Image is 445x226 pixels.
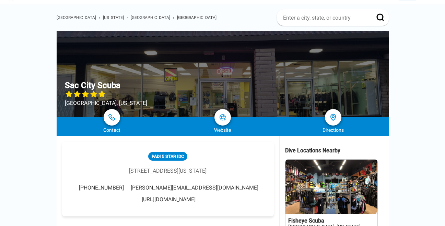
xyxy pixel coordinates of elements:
span: [PERSON_NAME][EMAIL_ADDRESS][DOMAIN_NAME] [131,184,258,191]
div: Contact [57,127,167,133]
div: PADI 5 Star IDC [148,152,187,161]
input: Enter a city, state, or country [282,14,367,21]
span: [PHONE_NUMBER] [79,184,124,191]
div: [STREET_ADDRESS][US_STATE] [129,168,207,174]
div: Directions [278,127,389,133]
a: [US_STATE] [103,15,124,20]
span: › [173,15,174,20]
a: directions [325,109,341,126]
a: [GEOGRAPHIC_DATA] [57,15,96,20]
span: › [127,15,128,20]
h1: Sac City Scuba [65,80,120,90]
a: [URL][DOMAIN_NAME] [142,196,196,203]
a: map [214,109,231,126]
span: › [99,15,100,20]
img: map [219,114,226,121]
img: phone [108,114,115,121]
a: [GEOGRAPHIC_DATA] [177,15,216,20]
div: Dive Locations Nearby [285,147,389,154]
a: [GEOGRAPHIC_DATA] [131,15,170,20]
img: directions [329,113,337,121]
div: Website [167,127,278,133]
div: [GEOGRAPHIC_DATA], [US_STATE] [65,100,147,106]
